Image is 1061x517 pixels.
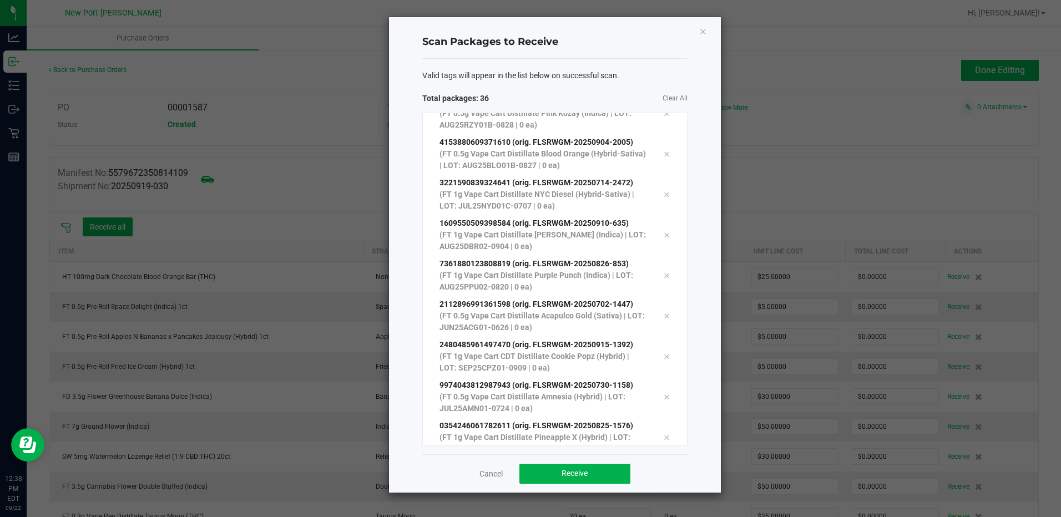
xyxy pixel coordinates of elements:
div: Remove tag [655,268,678,282]
span: 7361880123808819 (orig. FLSRWGM-20250826-853) [439,259,629,268]
div: Remove tag [655,228,678,241]
p: (FT 0.5g Vape Cart Distillate Blood Orange (Hybrid-Sativa) | LOT: AUG25BLO01B-0827 | 0 ea) [439,148,647,171]
div: Remove tag [655,309,678,322]
div: Remove tag [655,430,678,444]
span: Total packages: 36 [422,93,555,104]
button: Receive [519,464,630,484]
a: Clear All [663,94,688,103]
span: 1609550509398584 (orig. FLSRWGM-20250910-635) [439,219,629,227]
p: (FT 0.5g Vape Cart Distillate Acapulco Gold (Sativa) | LOT: JUN25ACG01-0626 | 0 ea) [439,310,647,333]
span: Receive [562,469,588,478]
span: 3221590839324641 (orig. FLSRWGM-20250714-2472) [439,178,633,187]
span: 2112896991361598 (orig. FLSRWGM-20250702-1447) [439,300,633,308]
div: Remove tag [655,187,678,201]
p: (FT 1g Vape Cart Distillate Pineapple X (Hybrid) | LOT: AUG25PEX01C-0819 | 0 ea) [439,432,647,455]
p: (FT 1g Vape Cart Distillate Purple Punch (Indica) | LOT: AUG25PPU02-0820 | 0 ea) [439,270,647,293]
span: 9974043812987943 (orig. FLSRWGM-20250730-1158) [439,381,633,389]
span: 4153880609371610 (orig. FLSRWGM-20250904-2005) [439,138,633,146]
div: Remove tag [655,147,678,160]
p: (FT 0.5g Vape Cart Distillate Amnesia (Hybrid) | LOT: JUL25AMN01-0724 | 0 ea) [439,391,647,414]
span: 2480485961497470 (orig. FLSRWGM-20250915-1392) [439,340,633,349]
a: Cancel [479,468,503,479]
p: (FT 0.5g Vape Cart Distillate Pink Rozay (Indica) | LOT: AUG25RZY01B-0828 | 0 ea) [439,108,647,131]
div: Remove tag [655,390,678,403]
iframe: Resource center [11,428,44,462]
button: Close [699,24,707,38]
p: (FT 1g Vape Cart Distillate NYC Diesel (Hybrid-Sativa) | LOT: JUL25NYD01C-0707 | 0 ea) [439,189,647,212]
h4: Scan Packages to Receive [422,35,688,49]
p: (FT 1g Vape Cart Distillate [PERSON_NAME] (Indica) | LOT: AUG25DBR02-0904 | 0 ea) [439,229,647,252]
p: (FT 1g Vape Cart CDT Distillate Cookie Popz (Hybrid) | LOT: SEP25CPZ01-0909 | 0 ea) [439,351,647,374]
span: 0354246061782611 (orig. FLSRWGM-20250825-1576) [439,421,633,430]
span: Valid tags will appear in the list below on successful scan. [422,70,619,82]
div: Remove tag [655,107,678,120]
div: Remove tag [655,349,678,363]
